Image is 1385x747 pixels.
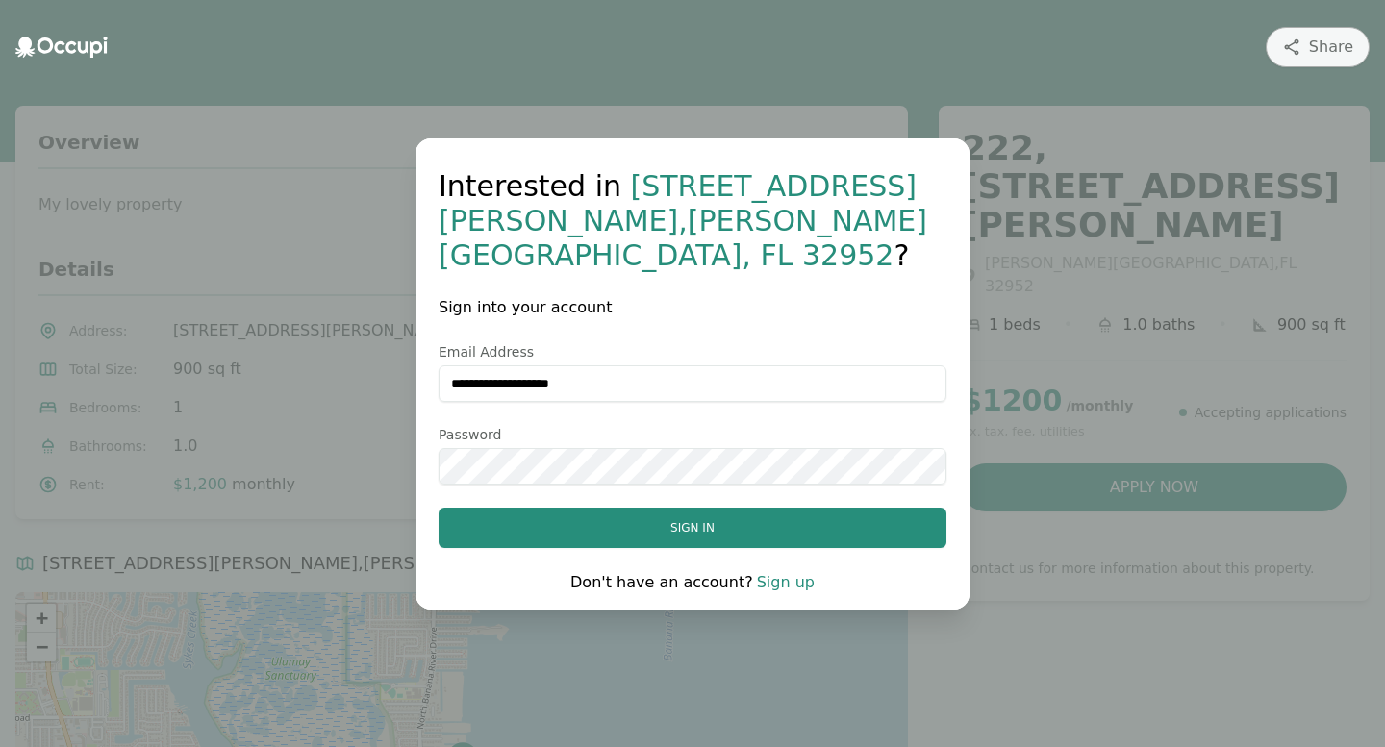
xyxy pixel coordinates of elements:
button: Sign in [439,508,946,548]
h1: Interested in ? [439,169,946,273]
span: Don't have an account? [570,573,753,591]
a: Sign up [757,573,815,591]
label: Password [439,425,946,444]
label: Email Address [439,342,946,361]
span: [STREET_ADDRESS][PERSON_NAME] , [PERSON_NAME][GEOGRAPHIC_DATA] , FL 32952 [439,169,927,272]
h2: Sign into your account [439,296,946,319]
